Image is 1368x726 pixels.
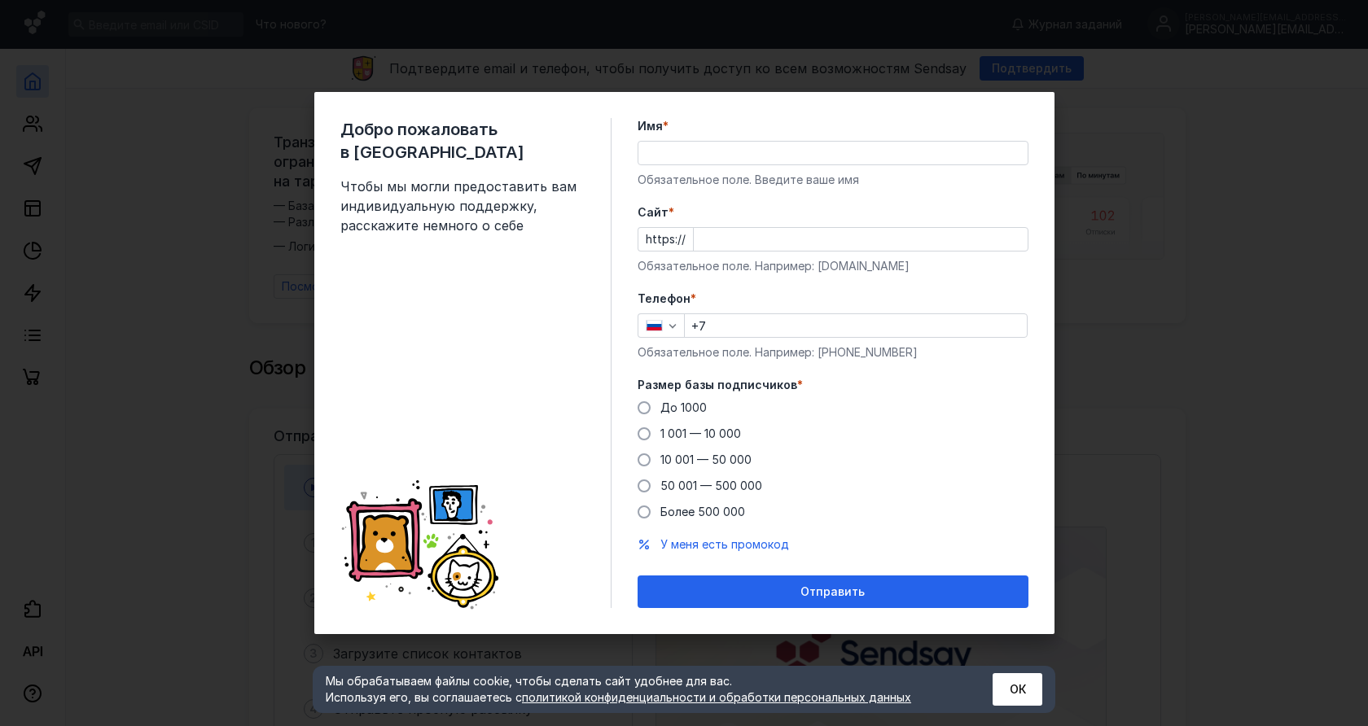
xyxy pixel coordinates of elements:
div: Обязательное поле. Введите ваше имя [638,172,1028,188]
div: Мы обрабатываем файлы cookie, чтобы сделать сайт удобнее для вас. Используя его, вы соглашаетесь c [326,673,953,706]
button: У меня есть промокод [660,536,789,553]
span: Чтобы мы могли предоставить вам индивидуальную поддержку, расскажите немного о себе [340,177,585,235]
button: Отправить [638,575,1028,608]
span: Телефон [638,291,691,307]
span: Размер базы подписчиков [638,377,797,393]
span: До 1000 [660,400,707,414]
span: 1 001 — 10 000 [660,426,741,440]
span: Cайт [638,204,669,221]
span: Более 500 000 [660,505,745,518]
button: ОК [993,673,1042,706]
a: политикой конфиденциальности и обработки персональных данных [522,690,911,704]
span: Добро пожаловать в [GEOGRAPHIC_DATA] [340,118,585,164]
span: 50 001 — 500 000 [660,479,762,492]
div: Обязательное поле. Например: [PHONE_NUMBER] [638,344,1028,361]
span: Отправить [800,585,865,599]
span: 10 001 — 50 000 [660,453,752,466]
span: Имя [638,118,663,134]
div: Обязательное поле. Например: [DOMAIN_NAME] [638,258,1028,274]
span: У меня есть промокод [660,537,789,551]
